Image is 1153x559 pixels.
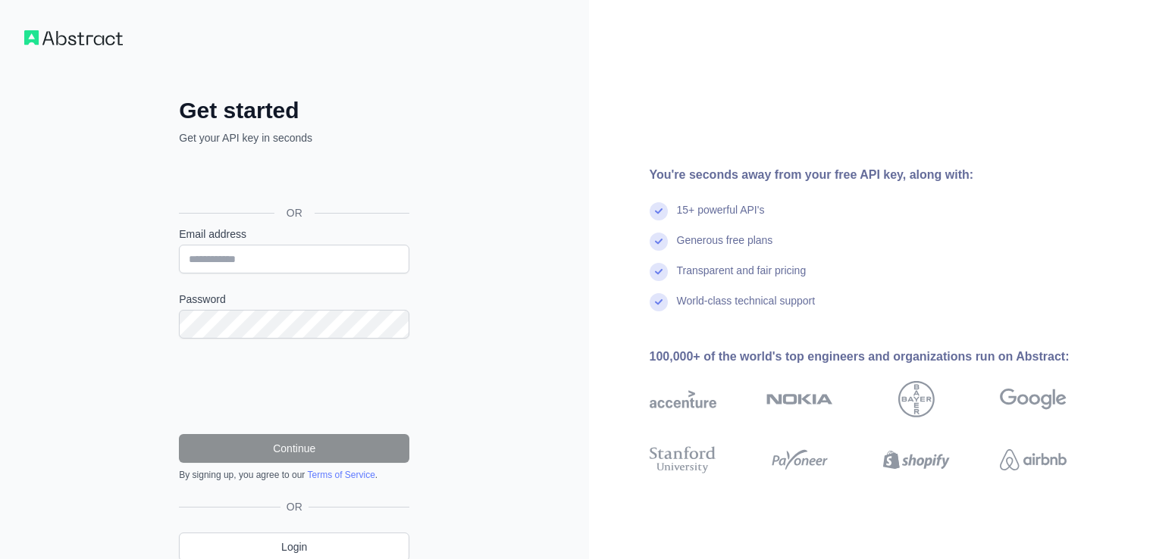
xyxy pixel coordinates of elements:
img: payoneer [766,443,833,476]
img: bayer [898,381,935,417]
img: airbnb [1000,443,1067,476]
div: Generous free plans [677,233,773,263]
div: 15+ powerful API's [677,202,765,233]
img: check mark [650,293,668,311]
img: Workflow [24,30,123,45]
img: accenture [650,381,716,417]
div: You're seconds away from your free API key, along with: [650,166,1115,184]
div: By signing up, you agree to our . [179,469,409,481]
iframe: Sign in with Google Button [171,162,414,195]
img: check mark [650,233,668,251]
button: Continue [179,434,409,463]
div: World-class technical support [677,293,816,323]
label: Email address [179,226,409,242]
div: Transparent and fair pricing [677,263,807,293]
h2: Get started [179,97,409,124]
label: Password [179,292,409,307]
img: shopify [883,443,950,476]
a: Terms of Service [307,470,374,480]
p: Get your API key in seconds [179,130,409,145]
img: check mark [650,202,668,220]
span: OR [274,205,315,220]
img: check mark [650,263,668,281]
iframe: reCAPTCHA [179,357,409,416]
img: stanford university [650,443,716,476]
div: 100,000+ of the world's top engineers and organizations run on Abstract: [650,348,1115,366]
img: nokia [766,381,833,417]
img: google [1000,381,1067,417]
span: OR [280,499,309,514]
